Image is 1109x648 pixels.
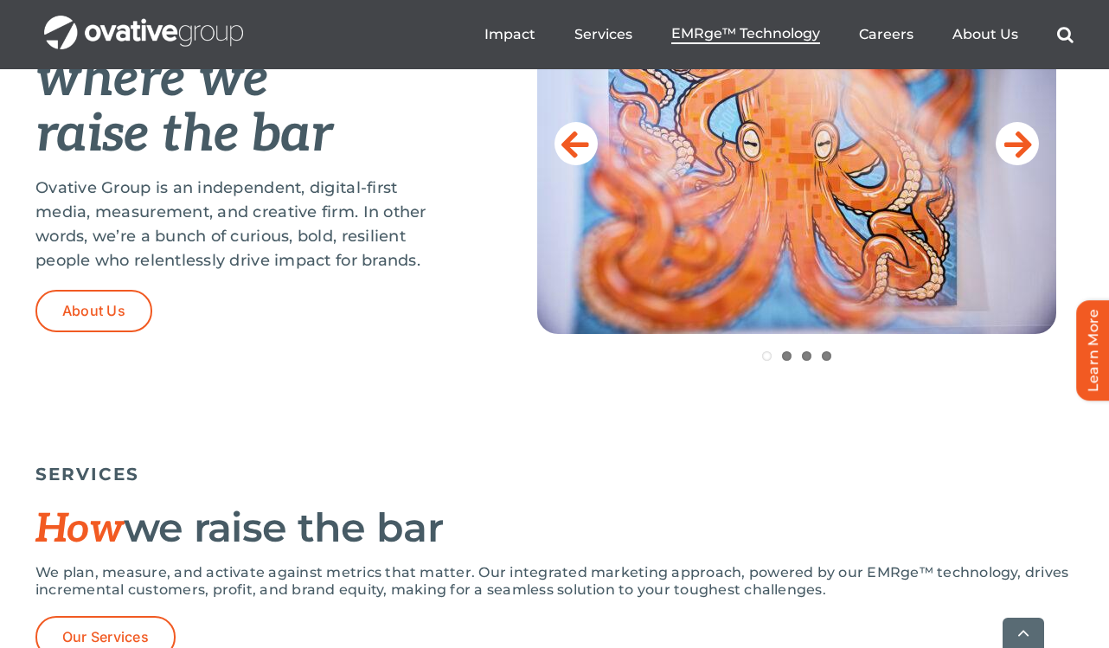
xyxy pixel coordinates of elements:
span: About Us [62,303,125,319]
a: Search [1057,26,1074,43]
em: raise the bar [35,104,332,166]
a: Careers [859,26,913,43]
p: We plan, measure, and activate against metrics that matter. Our integrated marketing approach, po... [35,564,1074,599]
a: Impact [484,26,535,43]
h2: we raise the bar [35,506,1074,551]
h5: SERVICES [35,464,1074,484]
a: EMRge™ Technology [671,25,820,44]
nav: Menu [484,7,1074,62]
a: OG_Full_horizontal_WHT [44,14,243,30]
span: Our Services [62,629,149,645]
a: 3 [802,351,811,361]
a: 4 [822,351,831,361]
em: where we [35,48,268,111]
a: Services [574,26,632,43]
a: About Us [952,26,1018,43]
span: How [35,505,124,554]
a: 1 [762,351,772,361]
a: 2 [782,351,792,361]
a: About Us [35,290,152,332]
p: Ovative Group is an independent, digital-first media, measurement, and creative firm. In other wo... [35,176,451,273]
span: EMRge™ Technology [671,25,820,42]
